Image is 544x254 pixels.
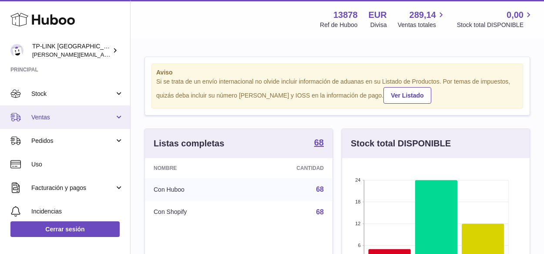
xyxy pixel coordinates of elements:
[154,138,224,149] h3: Listas completas
[32,42,111,59] div: TP-LINK [GEOGRAPHIC_DATA], SOCIEDAD LIMITADA
[10,221,120,237] a: Cerrar sesión
[333,9,358,21] strong: 13878
[31,90,114,98] span: Stock
[355,221,360,226] text: 12
[31,184,114,192] span: Facturación y pagos
[398,9,446,29] a: 289,14 Ventas totales
[31,160,124,169] span: Uso
[369,9,387,21] strong: EUR
[245,158,332,178] th: Cantidad
[10,44,24,57] img: celia.yan@tp-link.com
[156,68,518,77] strong: Aviso
[320,21,357,29] div: Ref de Huboo
[398,21,446,29] span: Ventas totales
[383,87,431,104] a: Ver Listado
[31,137,114,145] span: Pedidos
[457,9,534,29] a: 0,00 Stock total DISPONIBLE
[314,138,324,149] a: 68
[358,243,360,248] text: 6
[370,21,387,29] div: Divisa
[145,201,245,224] td: Con Shopify
[31,207,124,216] span: Incidencias
[351,138,451,149] h3: Stock total DISPONIBLE
[316,208,324,216] a: 68
[316,186,324,193] a: 68
[145,158,245,178] th: Nombre
[507,9,524,21] span: 0,00
[457,21,534,29] span: Stock total DISPONIBLE
[355,199,360,204] text: 18
[31,113,114,122] span: Ventas
[410,9,436,21] span: 289,14
[145,178,245,201] td: Con Huboo
[32,51,175,58] span: [PERSON_NAME][EMAIL_ADDRESS][DOMAIN_NAME]
[355,177,360,183] text: 24
[314,138,324,147] strong: 68
[156,78,518,104] div: Si se trata de un envío internacional no olvide incluir información de aduanas en su Listado de P...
